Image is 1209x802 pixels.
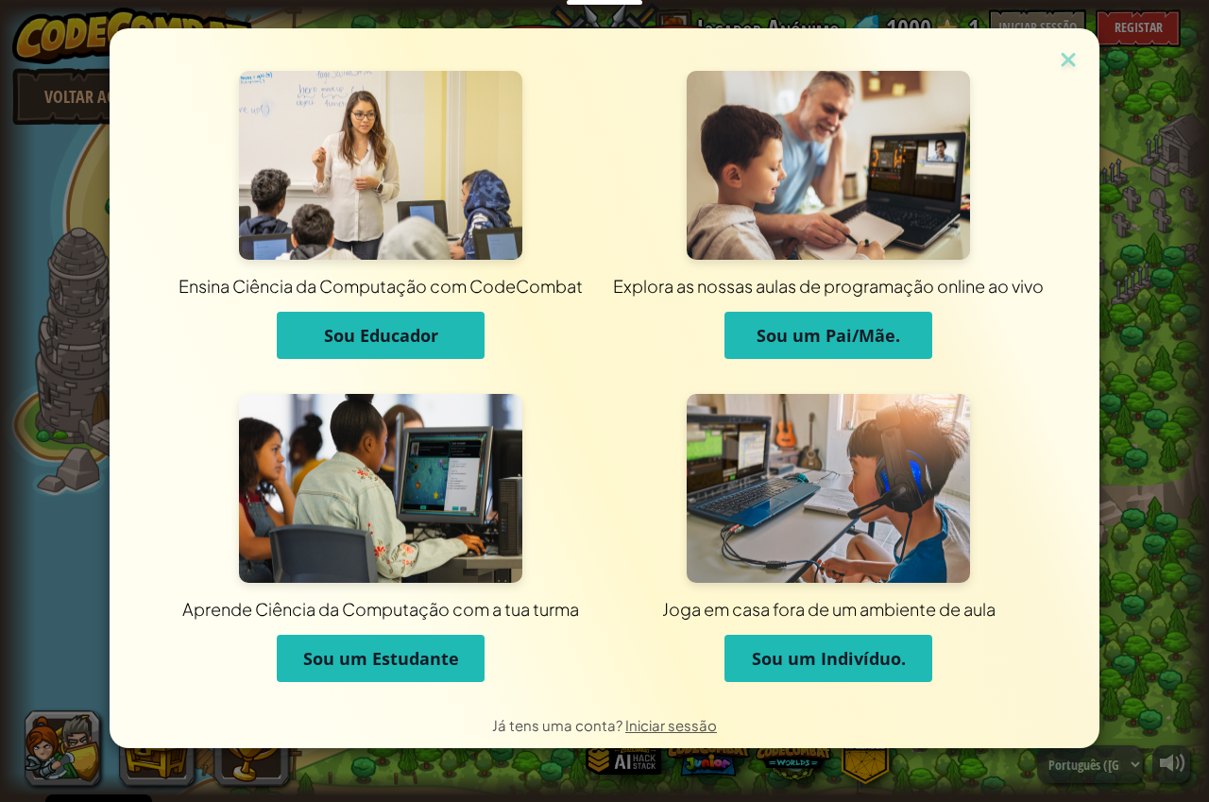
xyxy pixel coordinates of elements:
button: Sou um Pai/Mãe. [724,312,932,359]
span: Sou um Estudante [303,647,459,670]
button: Sou um Estudante [277,635,485,682]
a: Iniciar sessão [625,716,717,734]
button: Sou Educador [277,312,485,359]
span: Já tens uma conta? [492,716,625,734]
img: Para Pais [687,71,970,260]
button: Sou um Indivíduo. [724,635,932,682]
img: close icon [1056,47,1081,76]
img: Para Indivíduos [687,394,970,583]
img: Para Alunos [239,394,522,583]
span: Sou um Indivíduo. [752,647,906,670]
span: Sou Educador [324,324,438,347]
img: Para Educadores [239,71,522,260]
span: Sou um Pai/Mãe. [757,324,900,347]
